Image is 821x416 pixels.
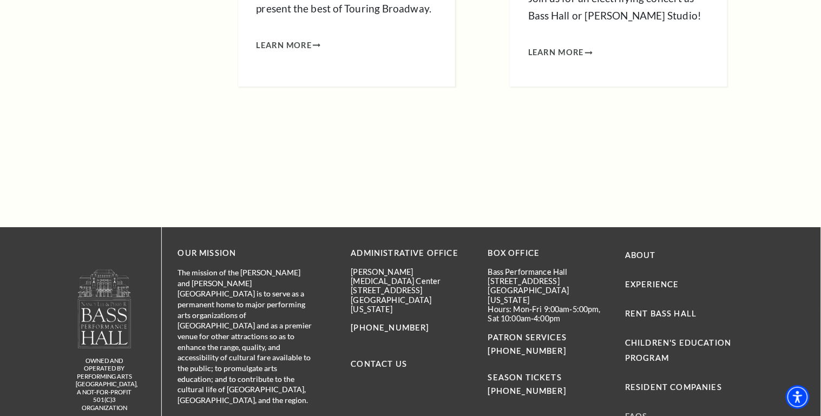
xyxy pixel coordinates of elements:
[351,267,472,286] p: [PERSON_NAME][MEDICAL_DATA] Center
[625,250,656,260] a: About
[625,309,697,318] a: Rent Bass Hall
[488,358,609,398] p: SEASON TICKETS [PHONE_NUMBER]
[351,286,472,295] p: [STREET_ADDRESS]
[488,331,609,358] p: PATRON SERVICES [PHONE_NUMBER]
[488,286,609,305] p: [GEOGRAPHIC_DATA][US_STATE]
[528,46,593,60] a: Learn More Irwin Steel Popular Entertainment Series
[351,295,472,314] p: [GEOGRAPHIC_DATA][US_STATE]
[625,338,731,363] a: Children's Education Program
[488,267,609,276] p: Bass Performance Hall
[257,39,321,52] a: Learn More Broadway at the Bass presented by PNC Bank
[528,46,584,60] span: Learn More
[178,267,313,406] p: The mission of the [PERSON_NAME] and [PERSON_NAME][GEOGRAPHIC_DATA] is to serve as a permanent ho...
[351,247,472,260] p: Administrative Office
[488,247,609,260] p: BOX OFFICE
[488,305,609,323] p: Hours: Mon-Fri 9:00am-5:00pm, Sat 10:00am-4:00pm
[786,385,810,409] div: Accessibility Menu
[351,359,408,368] a: Contact Us
[625,280,679,289] a: Experience
[257,39,312,52] span: Learn More
[76,357,133,412] p: owned and operated by Performing Arts [GEOGRAPHIC_DATA], A NOT-FOR-PROFIT 501(C)3 ORGANIZATION
[178,247,313,260] p: OUR MISSION
[488,276,609,286] p: [STREET_ADDRESS]
[625,382,722,392] a: Resident Companies
[77,269,132,348] img: owned and operated by Performing Arts Fort Worth, A NOT-FOR-PROFIT 501(C)3 ORGANIZATION
[351,321,472,335] p: [PHONE_NUMBER]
